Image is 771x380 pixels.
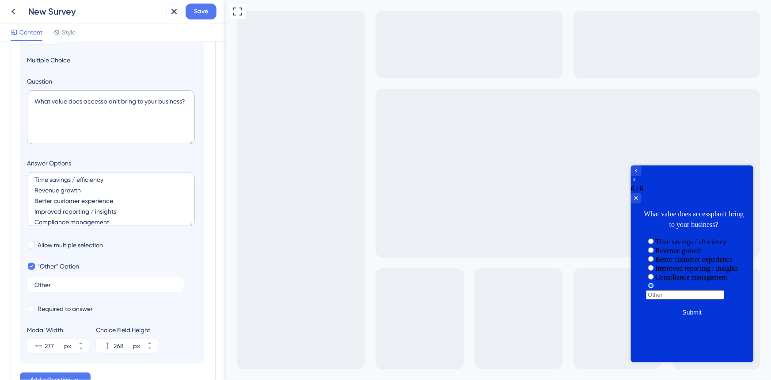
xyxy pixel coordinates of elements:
button: px [142,339,158,346]
textarea: What value does accessplanit bring to your business? [27,90,195,144]
input: px [114,341,131,351]
button: px [73,346,89,353]
span: Required to answer [38,303,93,314]
label: Answer Options [27,158,197,169]
button: px [142,346,158,353]
div: px [64,341,71,351]
textarea: Time savings / efficiency Revenue growth Better customer experience Improved reporting / insights... [27,172,195,226]
div: Choice Field Height [96,325,158,335]
span: Multiple Choice [27,55,197,65]
iframe: UserGuiding Survey [405,165,527,362]
span: "Other" Option [38,261,79,272]
div: px [133,341,140,351]
label: Question [27,76,197,87]
span: Content [19,27,42,38]
div: New Survey [28,5,163,18]
input: Type the value [34,282,177,288]
button: px [73,339,89,346]
div: Modal Width [27,325,89,335]
input: px [45,341,62,351]
span: Allow multiple selection [38,240,103,250]
span: Style [62,27,76,38]
span: Save [194,6,208,17]
button: Save [186,4,216,19]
